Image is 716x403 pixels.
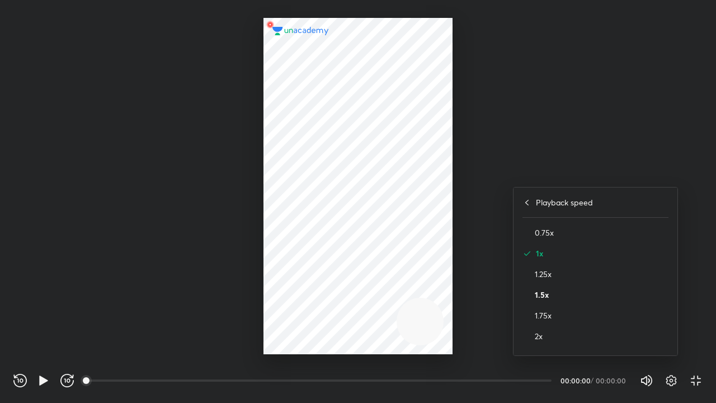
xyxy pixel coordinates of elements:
h4: 1.5x [535,289,668,301]
h4: 1.25x [535,268,668,280]
h4: 0.75x [535,227,668,238]
h4: 2x [535,330,668,342]
h4: 1x [536,247,668,259]
h4: Playback speed [536,196,593,208]
img: activeRate.6640ab9b.svg [522,249,531,258]
h4: 1.75x [535,310,668,321]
